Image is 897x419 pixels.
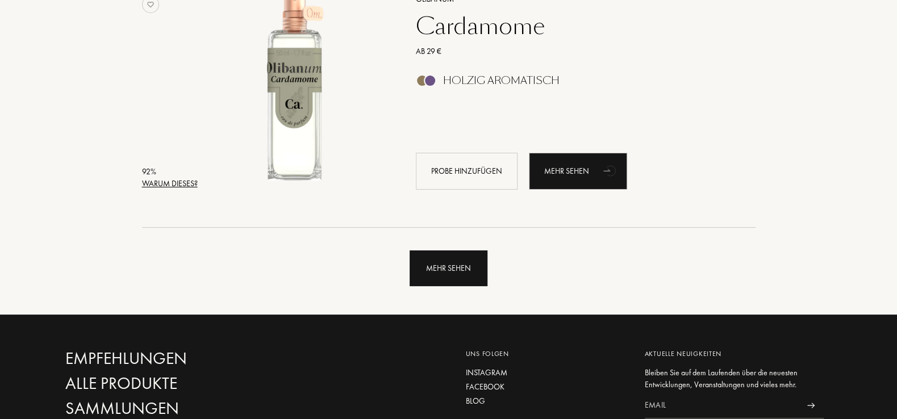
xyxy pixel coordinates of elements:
a: Mehr sehenanimation [529,153,627,190]
div: Mehr sehen [529,153,627,190]
div: Mehr sehen [410,250,487,286]
div: Warum dieses? [142,178,198,190]
a: Holzig Aromatisch [407,78,739,90]
img: news_send.svg [807,403,815,408]
div: 92 % [142,166,198,178]
a: Instagram [466,367,628,379]
div: Uns folgen [466,349,628,359]
a: Empfehlungen [65,349,310,368]
a: Sammlungen [65,399,310,418]
div: Holzig Aromatisch [443,74,560,87]
a: Alle Produkte [65,374,310,393]
div: Aktuelle Neuigkeiten [645,349,824,359]
a: Cardamome [407,12,739,40]
div: animation [599,159,622,182]
a: Ab 29 € [407,45,739,57]
div: Bleiben Sie auf dem Laufenden über die neuesten Entwicklungen, Veranstaltungen und vieles mehr. [645,367,824,391]
div: Probe hinzufügen [416,153,518,190]
a: Facebook [466,381,628,393]
input: Email [645,393,798,418]
a: Blog [466,395,628,407]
